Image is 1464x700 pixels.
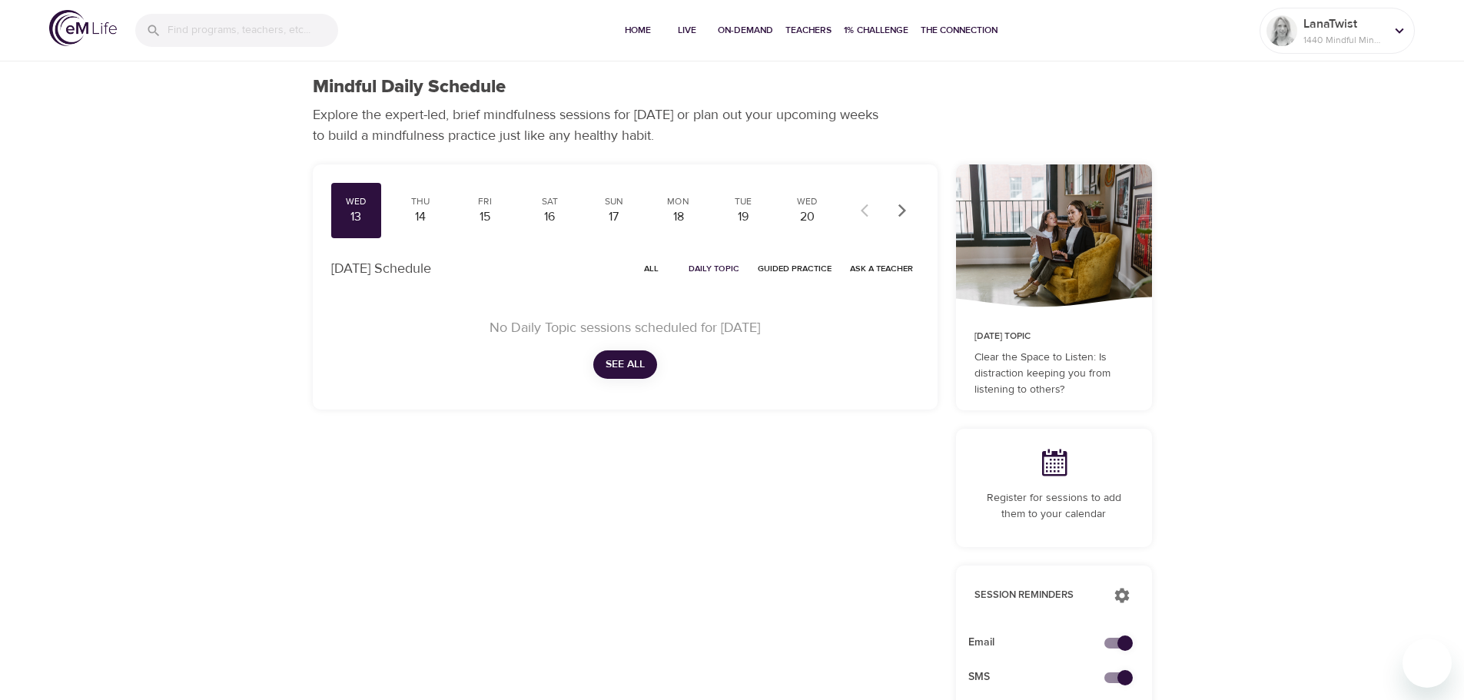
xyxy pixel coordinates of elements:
[606,355,645,374] span: See All
[337,208,376,226] div: 13
[968,635,1115,651] span: Email
[633,261,670,276] span: All
[844,257,919,280] button: Ask a Teacher
[1266,15,1297,46] img: Remy Sharp
[921,22,998,38] span: The Connection
[974,588,1098,603] p: Session Reminders
[758,261,832,276] span: Guided Practice
[724,195,762,208] div: Tue
[466,208,504,226] div: 15
[974,350,1134,398] p: Clear the Space to Listen: Is distraction keeping you from listening to others?
[401,195,440,208] div: Thu
[718,22,773,38] span: On-Demand
[1403,639,1452,688] iframe: Button to launch messaging window
[619,22,656,38] span: Home
[669,22,705,38] span: Live
[331,258,431,279] p: [DATE] Schedule
[788,195,827,208] div: Wed
[844,22,908,38] span: 1% Challenge
[1303,15,1385,33] p: LanaTwist
[466,195,504,208] div: Fri
[682,257,745,280] button: Daily Topic
[974,490,1134,523] p: Register for sessions to add them to your calendar
[313,105,889,146] p: Explore the expert-led, brief mindfulness sessions for [DATE] or plan out your upcoming weeks to ...
[337,195,376,208] div: Wed
[752,257,838,280] button: Guided Practice
[49,10,117,46] img: logo
[530,195,569,208] div: Sat
[785,22,832,38] span: Teachers
[168,14,338,47] input: Find programs, teachers, etc...
[659,208,698,226] div: 18
[593,350,657,379] button: See All
[974,330,1134,343] p: [DATE] Topic
[850,261,913,276] span: Ask a Teacher
[595,208,633,226] div: 17
[724,208,762,226] div: 19
[401,208,440,226] div: 14
[689,261,739,276] span: Daily Topic
[627,257,676,280] button: All
[313,76,506,98] h1: Mindful Daily Schedule
[530,208,569,226] div: 16
[595,195,633,208] div: Sun
[1303,33,1385,47] p: 1440 Mindful Minutes
[968,669,1115,685] span: SMS
[659,195,698,208] div: Mon
[788,208,827,226] div: 20
[350,317,901,338] p: No Daily Topic sessions scheduled for [DATE]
